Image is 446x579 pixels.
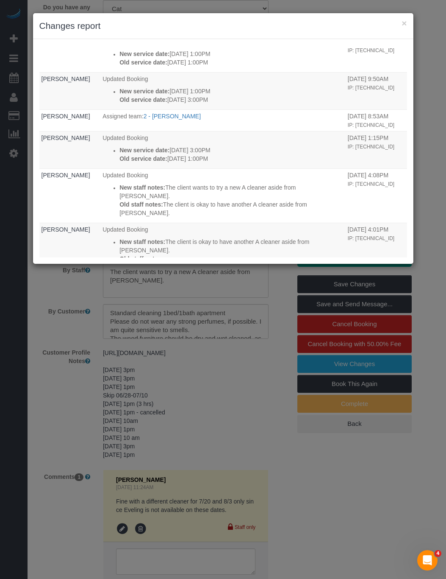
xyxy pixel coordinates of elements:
[417,550,438,571] iframe: Intercom live chat
[119,155,167,162] strong: Old service date:
[119,184,165,191] strong: New staff notes:
[119,255,163,262] strong: Old staff notes:
[346,35,407,73] td: When
[100,35,346,73] td: What
[119,59,167,66] strong: Old service date:
[346,169,407,223] td: When
[39,110,101,131] td: Who
[39,169,101,223] td: Who
[119,238,165,245] strong: New staff notes:
[119,50,169,57] strong: New service date:
[39,223,101,269] td: Who
[42,113,90,120] a: [PERSON_NAME]
[119,146,344,154] p: [DATE] 3:00PM
[100,223,346,269] td: What
[100,110,346,131] td: What
[102,134,148,141] span: Updated Booking
[100,169,346,223] td: What
[346,223,407,269] td: When
[119,154,344,163] p: [DATE] 1:00PM
[144,113,201,120] a: 2 - [PERSON_NAME]
[100,73,346,110] td: What
[348,122,394,128] small: IP: [TECHNICAL_ID]
[102,113,144,120] span: Assigned team:
[119,147,169,154] strong: New service date:
[119,200,344,217] p: The client is okay to have another A cleaner aside from [PERSON_NAME].
[119,183,344,200] p: The client wants to try a new A cleaner aside from [PERSON_NAME].
[119,201,163,208] strong: Old staff notes:
[119,96,167,103] strong: Old service date:
[102,172,148,179] span: Updated Booking
[42,76,90,82] a: [PERSON_NAME]
[119,88,169,95] strong: New service date:
[102,226,148,233] span: Updated Booking
[346,110,407,131] td: When
[435,550,441,557] span: 4
[102,76,148,82] span: Updated Booking
[348,144,394,150] small: IP: [TECHNICAL_ID]
[119,95,344,104] p: [DATE] 3:00PM
[39,131,101,169] td: Who
[39,20,407,32] h3: Changes report
[346,131,407,169] td: When
[348,85,394,91] small: IP: [TECHNICAL_ID]
[119,238,344,255] p: The client is okay to have another A cleaner aside from [PERSON_NAME].
[402,19,407,28] button: ×
[348,48,394,53] small: IP: [TECHNICAL_ID]
[42,134,90,141] a: [PERSON_NAME]
[119,50,344,58] p: [DATE] 1:00PM
[346,73,407,110] td: When
[33,13,413,264] sui-modal: Changes report
[119,58,344,67] p: [DATE] 1:00PM
[42,226,90,233] a: [PERSON_NAME]
[39,35,101,73] td: Who
[119,87,344,95] p: [DATE] 1:00PM
[100,131,346,169] td: What
[348,181,394,187] small: IP: [TECHNICAL_ID]
[39,73,101,110] td: Who
[42,172,90,179] a: [PERSON_NAME]
[348,235,394,241] small: IP: [TECHNICAL_ID]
